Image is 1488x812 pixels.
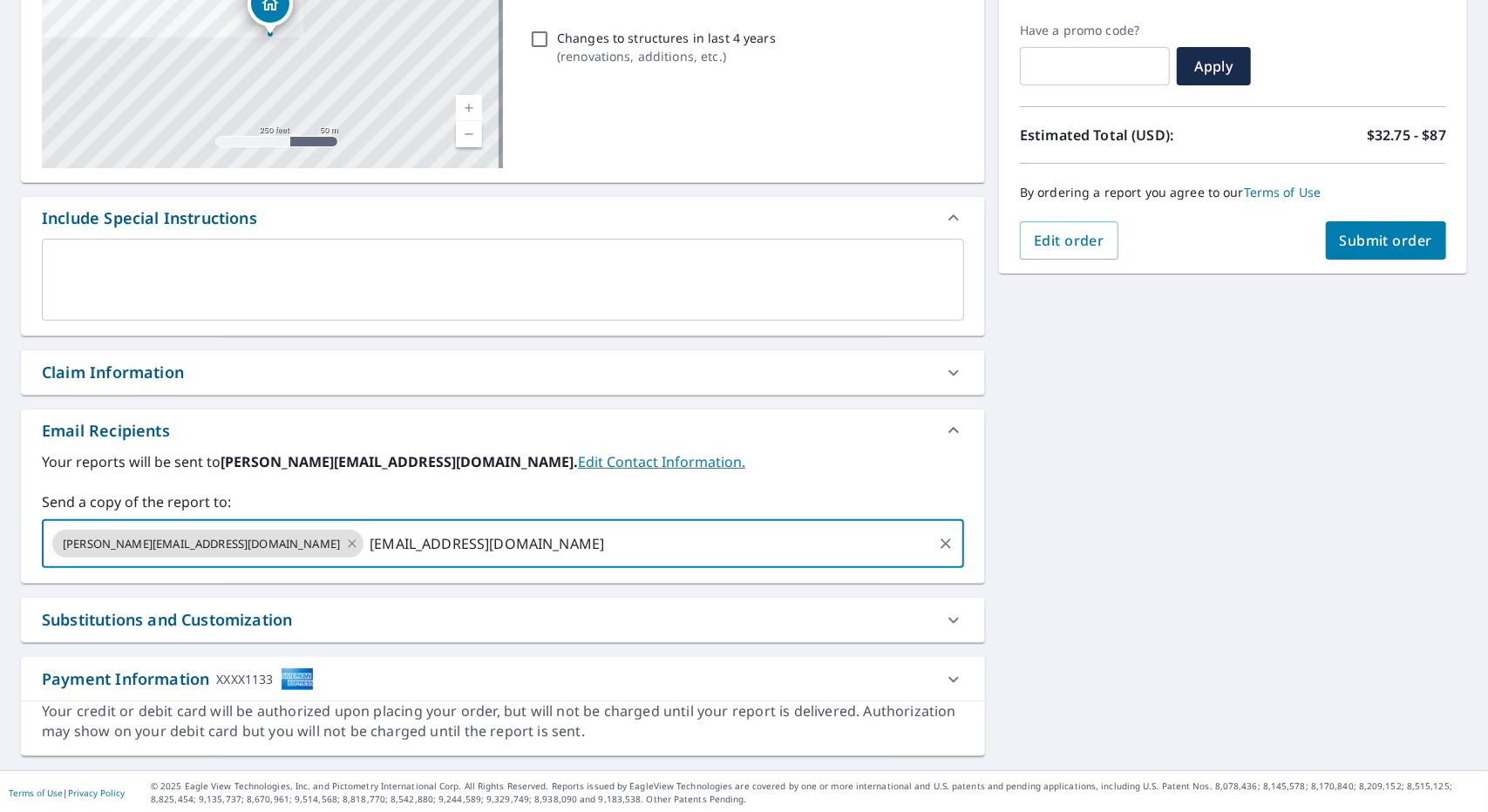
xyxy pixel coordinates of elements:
[9,788,125,798] p: |
[1020,185,1446,200] p: By ordering a report you agree to our
[42,608,292,632] div: Substitutions and Customization
[42,419,170,443] div: Email Recipients
[456,121,482,147] a: Current Level 17, Zoom Out
[42,361,184,384] div: Claim Information
[934,531,958,556] button: Clear
[42,491,964,512] label: Send a copy of the report to:
[21,409,985,451] div: Email Recipients
[557,47,776,65] p: ( renovations, additions, etc. )
[42,451,964,472] label: Your reports will be sent to
[221,452,578,471] b: [PERSON_NAME][EMAIL_ADDRESS][DOMAIN_NAME].
[21,598,985,642] div: Substitutions and Customization
[21,657,985,701] div: Payment InformationXXXX1133cardImage
[1177,47,1251,85] button: Apply
[1244,184,1322,200] a: Terms of Use
[9,787,63,799] a: Terms of Use
[1020,221,1118,260] button: Edit order
[21,350,985,395] div: Claim Information
[1020,125,1233,145] p: Estimated Total (USD):
[1326,221,1447,260] button: Submit order
[151,780,1479,806] p: © 2025 Eagle View Technologies, Inc. and Pictometry International Corp. All Rights Reserved. Repo...
[1020,23,1170,38] label: Have a promo code?
[68,787,125,799] a: Privacy Policy
[42,206,257,230] div: Include Special Instructions
[281,667,314,691] img: cardImage
[578,452,745,471] a: EditContactInfo
[52,536,350,552] span: [PERSON_NAME][EMAIL_ADDRESS][DOMAIN_NAME]
[216,667,273,691] div: XXXX1133
[557,29,776,47] p: Changes to structures in last 4 years
[1034,231,1104,250] span: Edit order
[52,530,364,558] div: [PERSON_NAME][EMAIL_ADDRESS][DOMAIN_NAME]
[1340,231,1433,250] span: Submit order
[1191,57,1237,76] span: Apply
[42,701,964,741] div: Your credit or debit card will be authorized upon placing your order, but will not be charged unt...
[456,95,482,121] a: Current Level 17, Zoom In
[1367,125,1446,145] p: $32.75 - $87
[21,197,985,239] div: Include Special Instructions
[42,667,314,691] div: Payment Information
